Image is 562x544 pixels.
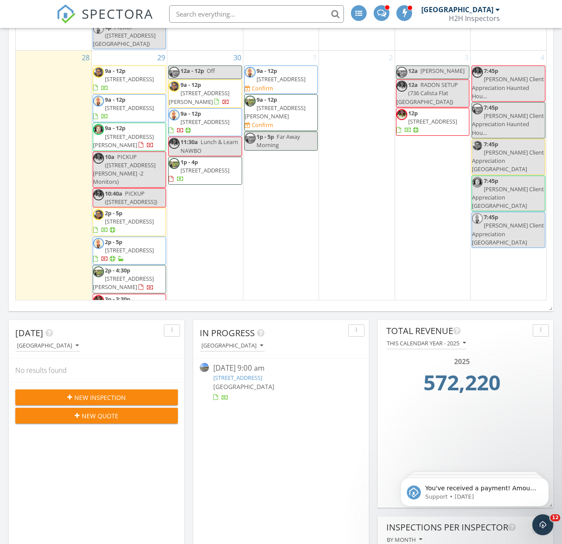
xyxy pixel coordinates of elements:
span: 9a - 12p [105,124,125,132]
a: 12p [STREET_ADDRESS] [396,108,469,136]
div: [DATE] 9:00 am [213,363,349,374]
a: 2p - 5p [STREET_ADDRESS] [93,237,166,265]
a: 9a - 12p [STREET_ADDRESS] [93,67,154,91]
img: landon_is_cute.jpg [472,177,483,188]
img: img_1845.jpeg [169,81,180,92]
td: 572220.0 [389,367,535,403]
div: Confirm [252,121,273,128]
span: 9a - 12p [180,110,201,117]
span: 12p [408,109,418,117]
img: headshot.jpg [169,138,180,149]
span: 7:45p [484,103,498,111]
a: Go to September 28, 2025 [80,51,91,65]
img: headshot.jpg [93,153,104,164]
a: 3p - 3:30p [93,295,154,320]
span: 12 [550,514,560,521]
span: [STREET_ADDRESS] [105,246,154,254]
div: Confirm [252,85,273,92]
a: 1p - 4p [STREET_ADDRESS] [169,158,229,182]
span: SPECTORA [82,4,153,23]
img: headshot.jpg [93,295,104,306]
a: Confirm [245,84,273,93]
a: 2p - 5p [STREET_ADDRESS] [93,238,154,262]
span: [STREET_ADDRESS][PERSON_NAME] [169,89,229,105]
span: [DATE] [15,327,43,339]
span: 9a - 12p [257,96,277,103]
iframe: Intercom notifications message [387,459,562,520]
span: [PERSON_NAME] Client Appreciation [GEOGRAPHIC_DATA] [472,148,544,173]
a: 2p - 5p [STREET_ADDRESS] [93,209,154,234]
img: 73378159737__327d66d767c842e8b60c463fbe10f5b2.jpeg [169,110,180,121]
span: 2p - 5p [105,209,122,217]
span: Off [207,67,215,75]
a: 2p - 4:30p [STREET_ADDRESS][PERSON_NAME] [93,265,166,293]
td: Go to September 29, 2025 [91,51,167,323]
span: 11:30a [180,138,198,146]
td: Go to October 4, 2025 [471,51,546,323]
button: New Quote [15,408,178,423]
a: 9a - 12p [STREET_ADDRESS][PERSON_NAME] [245,96,305,120]
img: headshot.jpg [472,67,483,78]
span: Lunch & Learn NAWBO [180,138,238,154]
img: The Best Home Inspection Software - Spectora [56,4,76,24]
a: 3p - 3:30p [93,294,166,322]
span: PICKUP ([STREET_ADDRESS][PERSON_NAME] -2 Monitors) [93,153,156,186]
a: 12p [STREET_ADDRESS] [396,109,457,134]
button: [GEOGRAPHIC_DATA] [15,340,80,352]
a: 9a - 12p [STREET_ADDRESS][PERSON_NAME] [93,123,166,151]
span: [STREET_ADDRESS] [105,75,154,83]
iframe: Intercom live chat [532,514,553,535]
a: Go to September 30, 2025 [232,51,243,65]
img: streetview [200,363,209,372]
img: christion_selfie.jpg [169,67,180,78]
p: Message from Support, sent 2d ago [38,34,151,41]
td: Go to October 2, 2025 [319,51,395,323]
div: By month [387,537,422,543]
span: In Progress [200,327,255,339]
span: [STREET_ADDRESS][PERSON_NAME] [93,133,154,149]
a: SPECTORA [56,12,153,30]
img: 73378159737__327d66d767c842e8b60c463fbe10f5b2.jpeg [93,96,104,107]
span: [PERSON_NAME] Client Appreciation Haunted Hou... [472,75,544,100]
span: [STREET_ADDRESS] [180,166,229,174]
span: 1p - 5p [257,133,274,141]
span: New Inspection [74,393,126,402]
span: 7:45p [484,213,498,221]
a: [DATE] 9:00 am [STREET_ADDRESS] [GEOGRAPHIC_DATA] [200,363,362,402]
div: [GEOGRAPHIC_DATA] [201,343,263,349]
span: 9a - 12p [105,67,125,75]
a: 9a - 12p [STREET_ADDRESS] [93,94,166,123]
span: [STREET_ADDRESS][PERSON_NAME] [245,104,305,120]
div: No results found [9,358,184,382]
div: H2H Inspectors [449,14,500,23]
span: [STREET_ADDRESS] [105,104,154,112]
span: [STREET_ADDRESS][PERSON_NAME] [93,275,154,291]
img: headshot.jpg [396,109,407,120]
span: [PERSON_NAME] Client Appreciation Haunted Hou... [472,112,544,136]
a: 2p - 4:30p [STREET_ADDRESS][PERSON_NAME] [93,266,154,291]
span: 12a [408,67,418,75]
a: 9a - 12p [STREET_ADDRESS] Confirm [244,65,318,94]
td: Go to October 3, 2025 [395,51,470,323]
a: 9a - 12p [STREET_ADDRESS] [169,110,229,134]
img: 73378159737__327d66d767c842e8b60c463fbe10f5b2.jpeg [93,238,104,249]
div: Inspections Per Inspector [386,521,529,534]
span: RADON SETUP (736 Calista Flat [GEOGRAPHIC_DATA]) [396,81,458,105]
img: img_1845.jpeg [472,140,483,151]
a: [STREET_ADDRESS] [213,374,262,382]
img: img_1845.jpeg [93,67,104,78]
a: 9a - 12p [STREET_ADDRESS] [93,65,166,94]
td: Go to September 30, 2025 [167,51,243,323]
div: Total Revenue [386,324,529,337]
div: This calendar year - 2025 [387,340,466,346]
a: Confirm [245,121,273,129]
span: 10:40a [105,189,122,197]
a: 9a - 12p [STREET_ADDRESS][PERSON_NAME] [169,81,229,105]
a: Go to October 3, 2025 [463,51,470,65]
img: img_1845.jpeg [93,209,104,220]
span: 9a - 12p [180,81,201,89]
span: [STREET_ADDRESS] [105,217,154,225]
span: New Quote [82,411,118,420]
